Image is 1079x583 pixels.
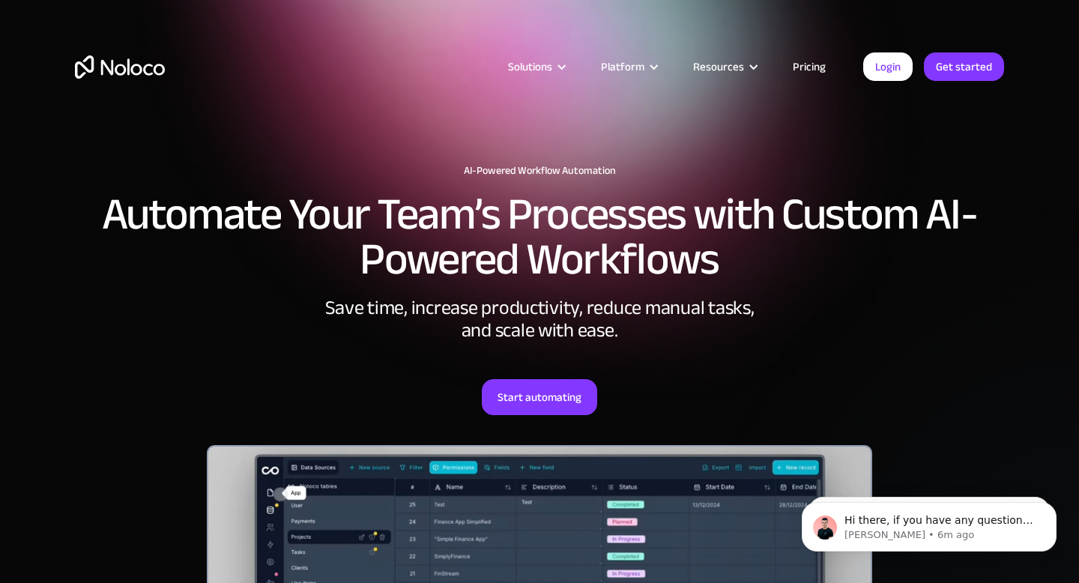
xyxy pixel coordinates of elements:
h1: AI-Powered Workflow Automation [75,165,1004,177]
div: Save time, increase productivity, reduce manual tasks, and scale with ease. [315,297,764,342]
h2: Automate Your Team’s Processes with Custom AI-Powered Workflows [75,192,1004,282]
a: Start automating [482,379,597,415]
a: home [75,55,165,79]
div: Platform [601,57,644,76]
a: Login [863,52,913,81]
a: Pricing [774,57,844,76]
a: Get started [924,52,1004,81]
div: Platform [582,57,674,76]
iframe: Intercom notifications message [779,471,1079,576]
div: Resources [674,57,774,76]
div: Solutions [508,57,552,76]
div: Solutions [489,57,582,76]
div: Resources [693,57,744,76]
